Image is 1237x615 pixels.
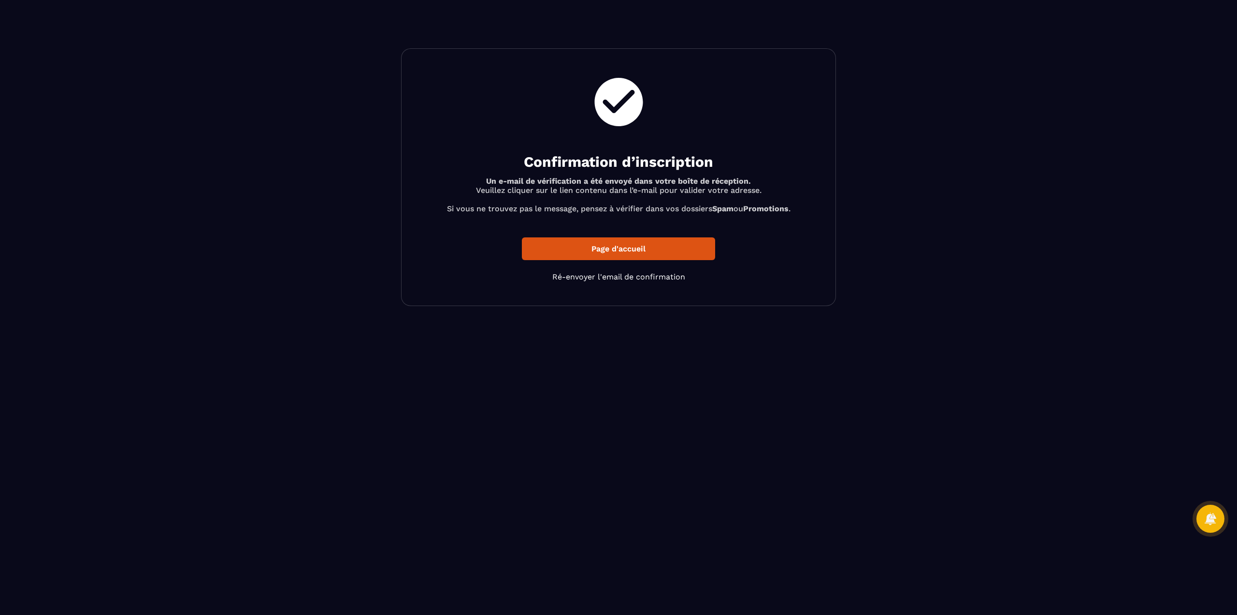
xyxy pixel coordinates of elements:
b: Un e-mail de vérification a été envoyé dans votre boîte de réception. [486,176,751,186]
a: Ré-envoyer l'email de confirmation [552,272,685,281]
h2: Confirmation d’inscription [426,152,811,172]
a: Page d'accueil [522,237,715,260]
b: Spam [712,204,734,213]
b: Promotions [743,204,789,213]
p: Veuillez cliquer sur le lien contenu dans l’e-mail pour valider votre adresse. Si vous ne trouvez... [426,176,811,213]
img: check [590,73,648,131]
